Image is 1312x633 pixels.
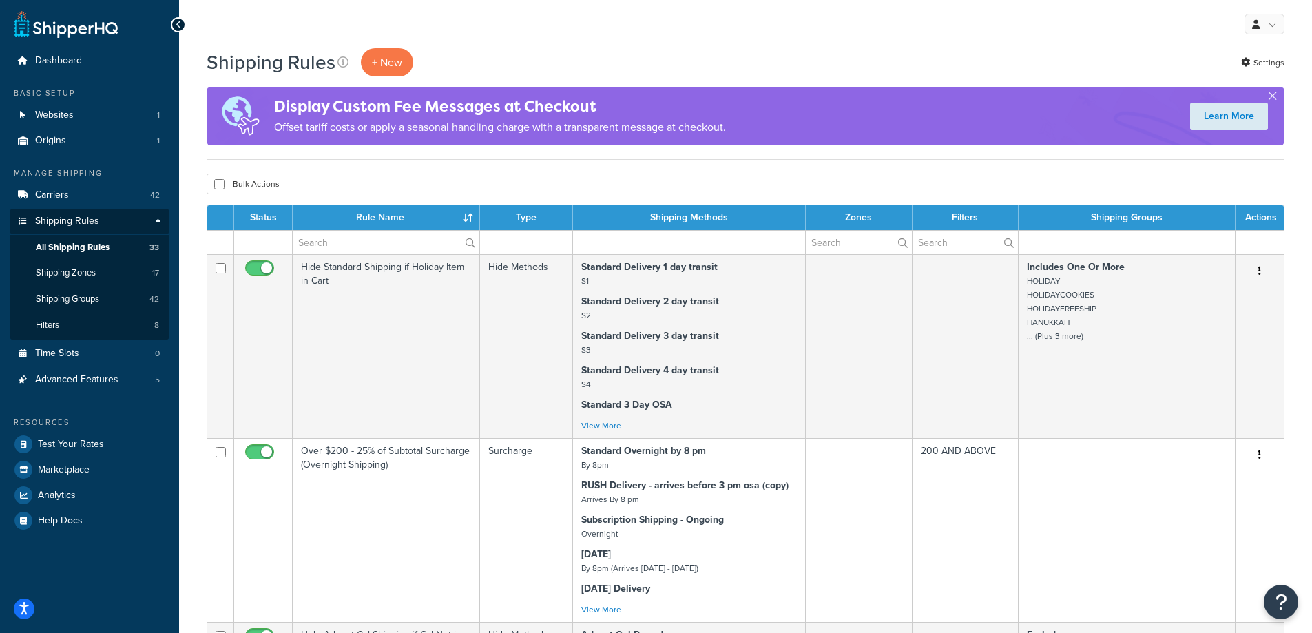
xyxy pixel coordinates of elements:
[35,374,118,386] span: Advanced Features
[38,464,90,476] span: Marketplace
[10,103,169,128] a: Websites 1
[10,432,169,457] a: Test Your Rates
[35,189,69,201] span: Carriers
[157,110,160,121] span: 1
[581,493,639,506] small: Arrives By 8 pm
[155,374,160,386] span: 5
[1027,260,1125,274] strong: Includes One Or More
[38,439,104,450] span: Test Your Rates
[10,260,169,286] li: Shipping Zones
[293,254,480,438] td: Hide Standard Shipping if Holiday Item in Cart
[10,235,169,260] a: All Shipping Rules 33
[274,118,726,137] p: Offset tariff costs or apply a seasonal handling charge with a transparent message at checkout.
[581,378,591,391] small: S4
[10,313,169,338] a: Filters 8
[581,329,719,343] strong: Standard Delivery 3 day transit
[1241,53,1284,72] a: Settings
[10,183,169,208] a: Carriers 42
[10,508,169,533] a: Help Docs
[10,483,169,508] a: Analytics
[293,438,480,622] td: Over $200 - 25% of Subtotal Surcharge (Overnight Shipping)
[36,320,59,331] span: Filters
[581,528,618,540] small: Overnight
[581,581,650,596] strong: [DATE] Delivery
[10,287,169,312] li: Shipping Groups
[149,242,159,253] span: 33
[581,512,724,527] strong: Subscription Shipping - Ongoing
[581,419,621,432] a: View More
[10,260,169,286] a: Shipping Zones 17
[10,341,169,366] li: Time Slots
[1264,585,1298,619] button: Open Resource Center
[10,457,169,482] a: Marketplace
[10,48,169,74] a: Dashboard
[35,110,74,121] span: Websites
[35,348,79,360] span: Time Slots
[913,205,1019,230] th: Filters
[207,87,274,145] img: duties-banner-06bc72dcb5fe05cb3f9472aba00be2ae8eb53ab6f0d8bb03d382ba314ac3c341.png
[207,49,335,76] h1: Shipping Rules
[36,242,110,253] span: All Shipping Rules
[10,87,169,99] div: Basic Setup
[10,209,169,340] li: Shipping Rules
[10,167,169,179] div: Manage Shipping
[581,260,718,274] strong: Standard Delivery 1 day transit
[581,363,719,377] strong: Standard Delivery 4 day transit
[1190,103,1268,130] a: Learn More
[806,231,912,254] input: Search
[293,231,479,254] input: Search
[36,267,96,279] span: Shipping Zones
[149,293,159,305] span: 42
[152,267,159,279] span: 17
[581,547,611,561] strong: [DATE]
[14,10,118,38] a: ShipperHQ Home
[10,287,169,312] a: Shipping Groups 42
[581,309,591,322] small: S2
[154,320,159,331] span: 8
[913,438,1019,622] td: 200 AND ABOVE
[581,344,591,356] small: S3
[581,444,706,458] strong: Standard Overnight by 8 pm
[913,231,1018,254] input: Search
[10,128,169,154] li: Origins
[10,235,169,260] li: All Shipping Rules
[155,348,160,360] span: 0
[10,209,169,234] a: Shipping Rules
[581,294,719,309] strong: Standard Delivery 2 day transit
[573,205,806,230] th: Shipping Methods
[361,48,413,76] p: + New
[480,205,573,230] th: Type
[480,438,573,622] td: Surcharge
[581,397,672,412] strong: Standard 3 Day OSA
[10,367,169,393] li: Advanced Features
[10,313,169,338] li: Filters
[36,293,99,305] span: Shipping Groups
[1019,205,1236,230] th: Shipping Groups
[150,189,160,201] span: 42
[581,275,589,287] small: S1
[581,562,698,574] small: By 8pm (Arrives [DATE] - [DATE])
[10,417,169,428] div: Resources
[274,95,726,118] h4: Display Custom Fee Messages at Checkout
[581,459,609,471] small: By 8pm
[293,205,480,230] th: Rule Name : activate to sort column ascending
[38,490,76,501] span: Analytics
[157,135,160,147] span: 1
[234,205,293,230] th: Status
[10,367,169,393] a: Advanced Features 5
[10,341,169,366] a: Time Slots 0
[35,216,99,227] span: Shipping Rules
[1236,205,1284,230] th: Actions
[480,254,573,438] td: Hide Methods
[581,478,789,492] strong: RUSH Delivery - arrives before 3 pm osa (copy)
[207,174,287,194] button: Bulk Actions
[35,55,82,67] span: Dashboard
[35,135,66,147] span: Origins
[10,183,169,208] li: Carriers
[581,603,621,616] a: View More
